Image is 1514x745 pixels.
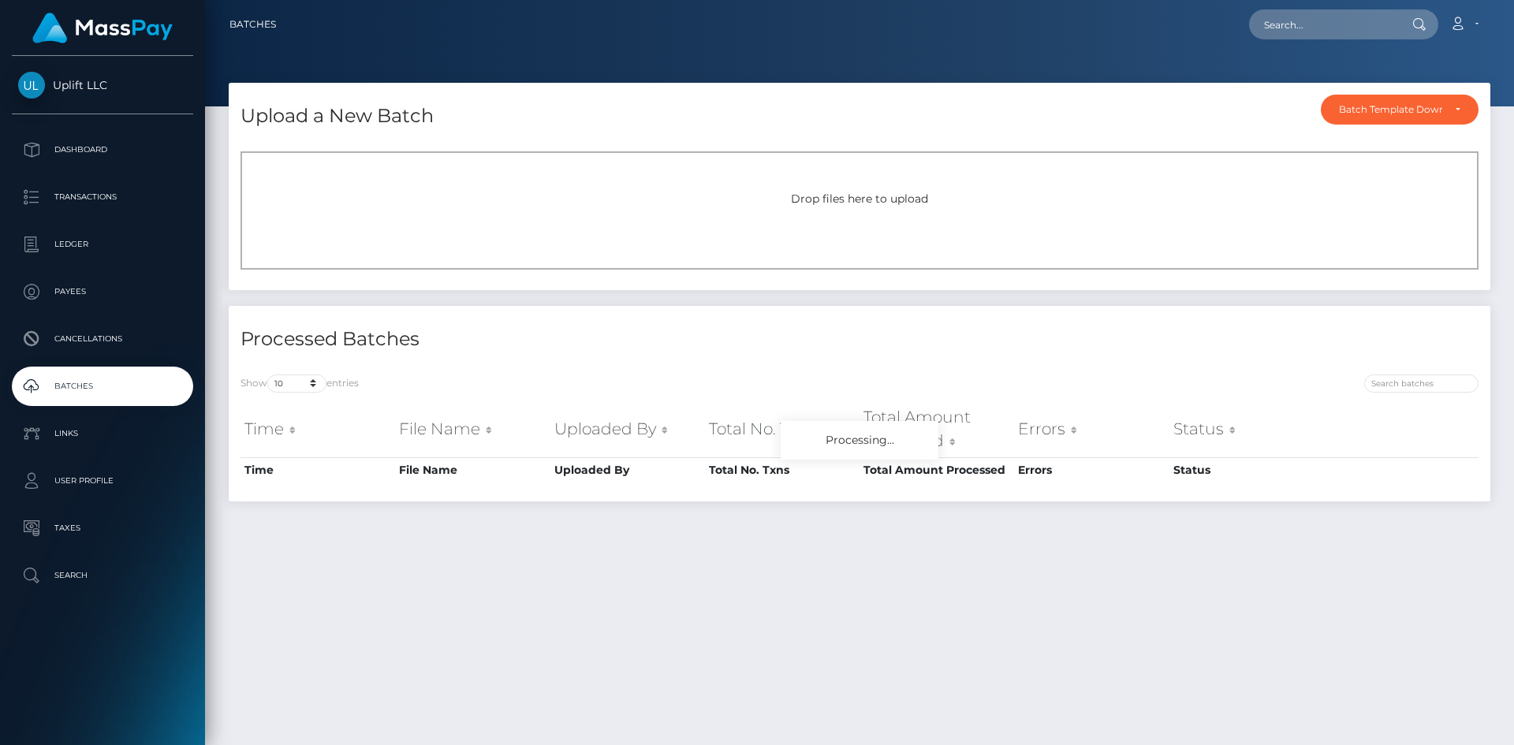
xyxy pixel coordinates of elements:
span: Uplift LLC [12,78,193,92]
h4: Upload a New Batch [241,102,434,130]
button: Batch Template Download [1321,95,1479,125]
p: Taxes [18,516,187,540]
th: Total No. Txns [705,401,860,457]
p: Ledger [18,233,187,256]
select: Showentries [267,374,326,393]
th: Errors [1014,401,1169,457]
a: Batches [229,8,276,41]
p: User Profile [18,469,187,493]
p: Payees [18,280,187,304]
th: Status [1169,457,1324,482]
th: Errors [1014,457,1169,482]
th: Time [241,401,395,457]
a: Links [12,414,193,453]
th: Total Amount Processed [860,401,1014,457]
img: Uplift LLC [18,72,45,99]
h4: Processed Batches [241,326,848,353]
img: MassPay Logo [32,13,173,43]
label: Show entries [241,374,359,393]
a: User Profile [12,461,193,501]
p: Links [18,422,187,445]
a: Batches [12,367,193,406]
th: Status [1169,401,1324,457]
a: Dashboard [12,130,193,169]
th: Time [241,457,395,482]
p: Dashboard [18,138,187,162]
a: Payees [12,272,193,311]
input: Search batches [1364,374,1479,393]
th: File Name [395,457,550,482]
a: Transactions [12,177,193,217]
p: Batches [18,374,187,398]
th: Uploaded By [550,401,705,457]
a: Taxes [12,508,193,548]
p: Search [18,564,187,587]
th: Total Amount Processed [860,457,1014,482]
a: Cancellations [12,319,193,359]
a: Search [12,556,193,595]
th: Uploaded By [550,457,705,482]
th: Total No. Txns [705,457,860,482]
p: Transactions [18,185,187,209]
div: Processing... [781,421,938,460]
a: Ledger [12,225,193,264]
div: Batch Template Download [1339,103,1442,116]
th: File Name [395,401,550,457]
span: Drop files here to upload [791,192,928,206]
input: Search... [1249,9,1397,39]
p: Cancellations [18,327,187,351]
